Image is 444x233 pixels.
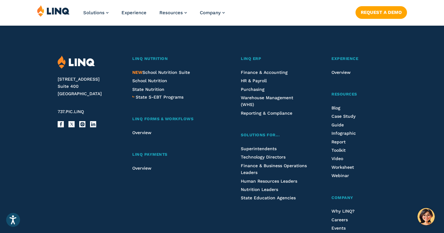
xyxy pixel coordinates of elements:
[58,56,95,69] img: LINQ | K‑12 Software
[241,70,288,75] a: Finance & Accounting
[58,76,121,98] address: [STREET_ADDRESS] Suite 400 [GEOGRAPHIC_DATA]
[90,121,96,127] a: LinkedIn
[331,91,386,98] a: Resources
[331,56,386,62] a: Experience
[241,111,292,116] a: Reporting & Compliance
[136,95,183,100] span: State S-EBT Programs
[68,121,75,127] a: X
[331,226,346,231] a: Events
[83,5,225,25] nav: Primary Navigation
[136,94,183,100] a: State S-EBT Programs
[331,139,346,144] a: Report
[331,165,354,170] a: Worksheet
[331,217,348,222] a: Careers
[241,95,293,107] a: Warehouse Management (WHS)
[241,155,286,159] a: Technology Directors
[83,10,105,15] span: Solutions
[241,78,267,83] a: HR & Payroll
[200,10,221,15] span: Company
[241,87,265,92] a: Purchasing
[331,195,386,201] a: Company
[121,10,146,15] a: Experience
[417,208,435,225] button: Hello, have a question? Let’s chat.
[58,121,64,127] a: Facebook
[241,56,307,62] a: LINQ ERP
[132,78,167,83] a: School Nutrition
[200,10,225,15] a: Company
[159,10,187,15] a: Resources
[331,173,349,178] a: Webinar
[132,70,190,75] a: NEWSchool Nutrition Suite
[132,56,216,62] a: LINQ Nutrition
[132,70,142,75] span: NEW
[241,56,261,61] span: LINQ ERP
[83,10,109,15] a: Solutions
[331,105,340,110] a: Blog
[331,195,353,200] span: Company
[331,156,343,161] a: Video
[331,131,356,136] a: Infographic
[132,56,168,61] span: LINQ Nutrition
[132,166,151,171] a: Overview
[159,10,183,15] span: Resources
[331,148,346,153] a: Toolkit
[356,5,407,19] nav: Button Navigation
[58,109,84,114] span: 737.PIC.LINQ
[241,187,278,192] a: Nutrition Leaders
[241,146,277,151] a: Superintendents
[241,179,297,184] a: Human Resources Leaders
[241,195,296,200] a: State Education Agencies
[331,70,351,75] a: Overview
[331,122,344,127] a: Guide
[132,116,216,122] a: LINQ Forms & Workflows
[132,116,193,121] span: LINQ Forms & Workflows
[132,130,151,135] a: Overview
[132,87,164,92] a: State Nutrition
[331,209,355,214] a: Why LINQ?
[356,6,407,19] a: Request a Demo
[331,114,356,119] a: Case Study
[132,70,190,75] span: School Nutrition Suite
[331,92,357,96] span: Resources
[79,121,85,127] a: Instagram
[132,151,216,158] a: LINQ Payments
[37,5,70,17] img: LINQ | K‑12 Software
[331,56,358,61] span: Experience
[241,163,307,175] a: Finance & Business Operations Leaders
[132,152,167,157] span: LINQ Payments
